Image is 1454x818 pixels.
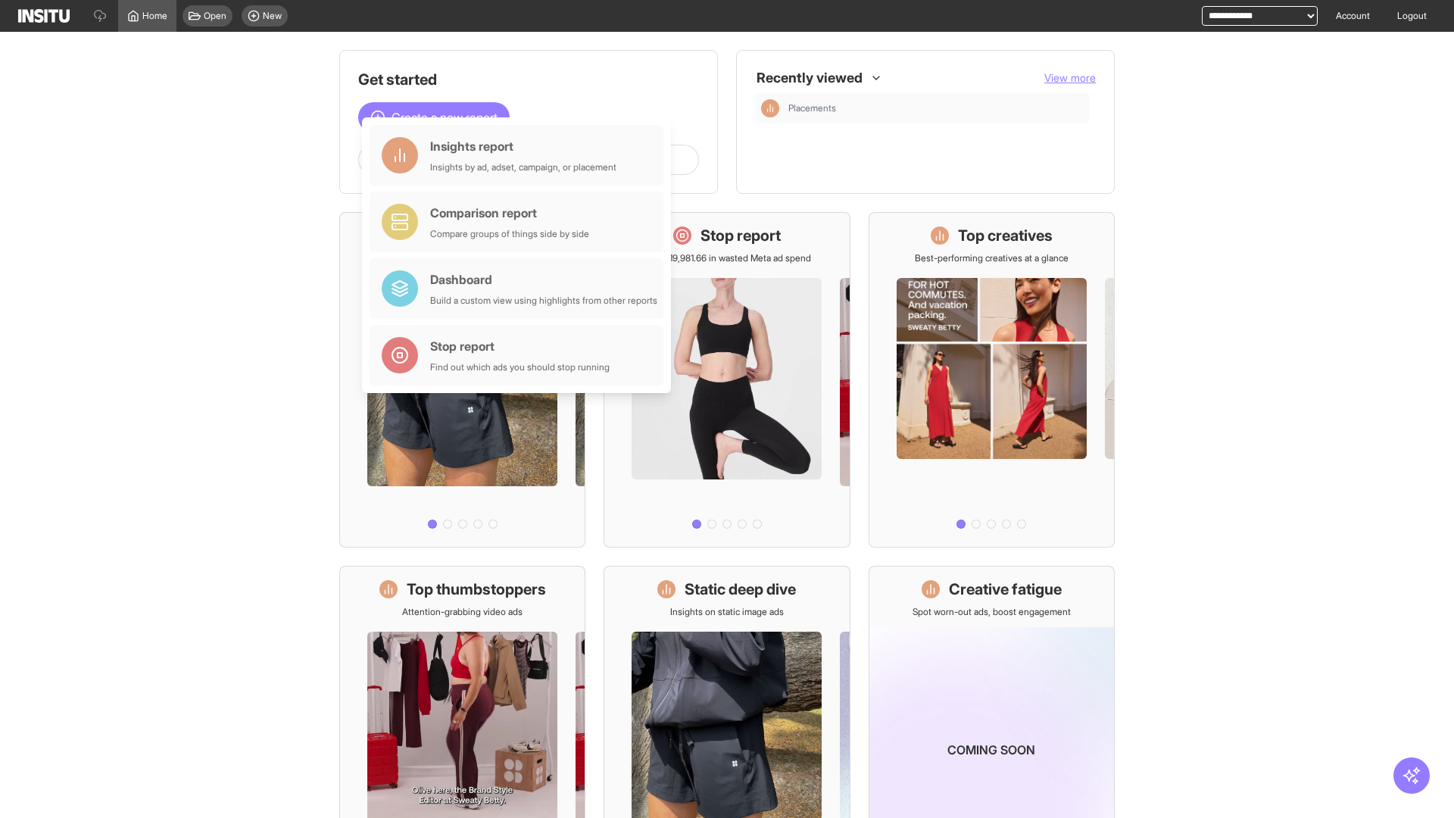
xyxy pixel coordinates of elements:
[430,337,610,355] div: Stop report
[430,228,589,240] div: Compare groups of things side by side
[204,10,226,22] span: Open
[358,69,699,90] h1: Get started
[604,212,850,548] a: Stop reportSave £19,981.66 in wasted Meta ad spend
[958,225,1053,246] h1: Top creatives
[430,137,616,155] div: Insights report
[761,99,779,117] div: Insights
[392,108,498,126] span: Create a new report
[339,212,585,548] a: What's live nowSee all active ads instantly
[685,579,796,600] h1: Static deep dive
[430,161,616,173] div: Insights by ad, adset, campaign, or placement
[402,606,523,618] p: Attention-grabbing video ads
[1044,71,1096,84] span: View more
[430,270,657,289] div: Dashboard
[788,102,836,114] span: Placements
[869,212,1115,548] a: Top creativesBest-performing creatives at a glance
[670,606,784,618] p: Insights on static image ads
[788,102,1084,114] span: Placements
[915,252,1069,264] p: Best-performing creatives at a glance
[142,10,167,22] span: Home
[1044,70,1096,86] button: View more
[642,252,811,264] p: Save £19,981.66 in wasted Meta ad spend
[18,9,70,23] img: Logo
[407,579,546,600] h1: Top thumbstoppers
[430,204,589,222] div: Comparison report
[700,225,781,246] h1: Stop report
[430,295,657,307] div: Build a custom view using highlights from other reports
[430,361,610,373] div: Find out which ads you should stop running
[263,10,282,22] span: New
[358,102,510,133] button: Create a new report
